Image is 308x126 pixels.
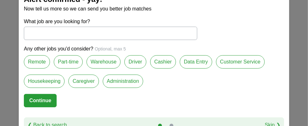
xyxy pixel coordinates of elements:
label: Data Entry [180,55,212,69]
label: Remote [24,55,50,69]
label: Housekeeping [24,75,65,88]
p: Now tell us more so we can send you better job matches [24,5,284,13]
span: Optional, max 5 [95,46,126,51]
label: Cashier [150,55,176,69]
label: Customer Service [216,55,265,69]
label: Administration [103,75,143,88]
label: Caregiver [68,75,99,88]
label: Warehouse [87,55,121,69]
label: Part-time [54,55,83,69]
label: Driver [124,55,146,69]
label: What job are you looking for? [24,18,197,25]
button: Continue [24,94,57,107]
p: Any other jobs you'd consider? [24,45,284,53]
